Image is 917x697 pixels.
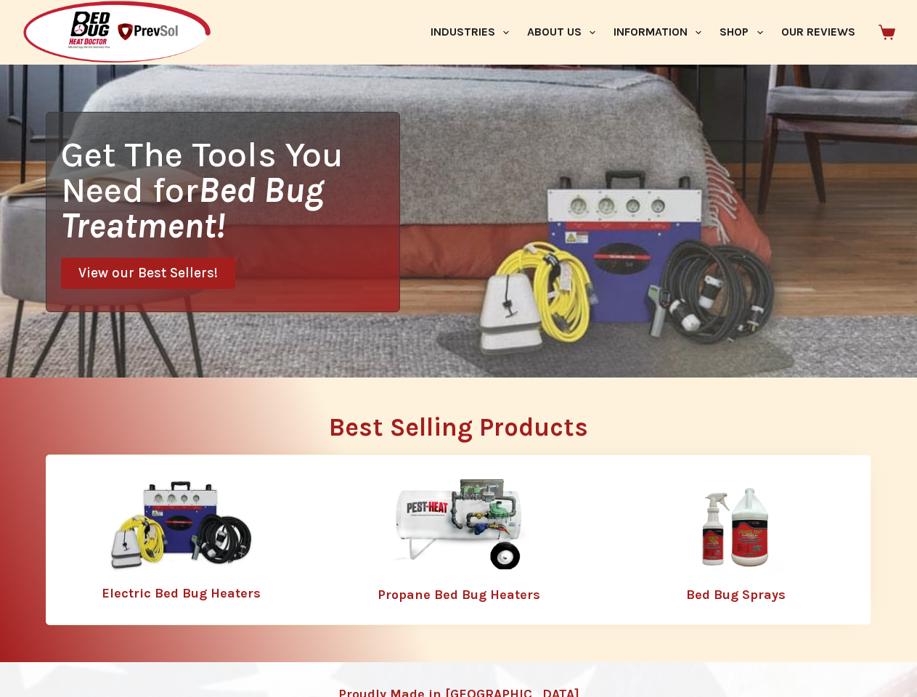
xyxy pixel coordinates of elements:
[61,258,235,289] a: View our Best Sellers!
[378,587,540,603] a: Propane Bed Bug Heaters
[102,585,261,601] a: Electric Bed Bug Heaters
[61,136,399,243] h1: Get The Tools You Need for
[12,6,55,49] button: Open LiveChat chat widget
[78,266,218,280] span: View our Best Sellers!
[686,587,786,603] a: Bed Bug Sprays
[61,169,324,246] i: Bed Bug Treatment!
[46,415,871,440] h2: Best Selling Products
